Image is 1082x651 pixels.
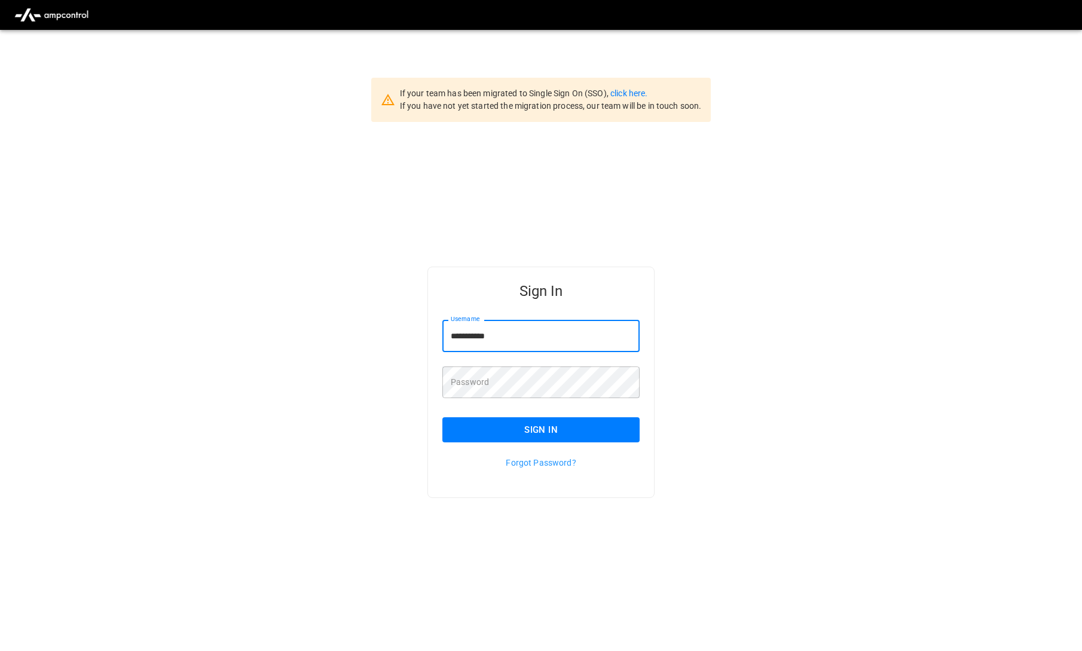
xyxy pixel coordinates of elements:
a: click here. [610,88,647,98]
label: Username [451,314,479,324]
img: ampcontrol.io logo [10,4,93,26]
button: Sign In [442,417,640,442]
p: Forgot Password? [442,457,640,469]
span: If your team has been migrated to Single Sign On (SSO), [400,88,610,98]
span: If you have not yet started the migration process, our team will be in touch soon. [400,101,702,111]
h5: Sign In [442,282,640,301]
